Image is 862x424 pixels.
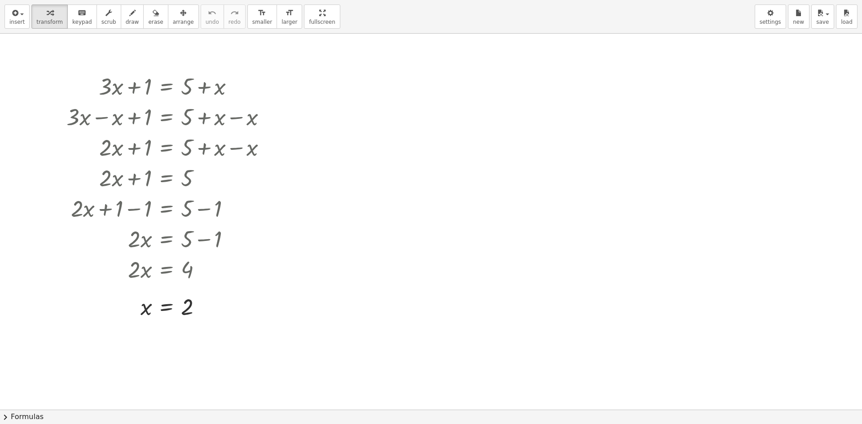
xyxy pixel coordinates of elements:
[252,19,272,25] span: smaller
[168,4,199,29] button: arrange
[277,4,302,29] button: format_sizelarger
[304,4,340,29] button: fullscreen
[258,8,266,18] i: format_size
[143,4,168,29] button: erase
[841,19,853,25] span: load
[31,4,68,29] button: transform
[309,19,335,25] span: fullscreen
[208,8,216,18] i: undo
[755,4,786,29] button: settings
[126,19,139,25] span: draw
[285,8,294,18] i: format_size
[148,19,163,25] span: erase
[97,4,121,29] button: scrub
[281,19,297,25] span: larger
[247,4,277,29] button: format_sizesmaller
[78,8,86,18] i: keyboard
[788,4,809,29] button: new
[4,4,30,29] button: insert
[67,4,97,29] button: keyboardkeypad
[793,19,804,25] span: new
[206,19,219,25] span: undo
[230,8,239,18] i: redo
[173,19,194,25] span: arrange
[836,4,858,29] button: load
[159,322,174,337] div: Apply the same math to both sides of the equation
[760,19,781,25] span: settings
[101,19,116,25] span: scrub
[201,4,224,29] button: undoundo
[811,4,834,29] button: save
[229,19,241,25] span: redo
[36,19,63,25] span: transform
[121,4,144,29] button: draw
[9,19,25,25] span: insert
[224,4,246,29] button: redoredo
[816,19,829,25] span: save
[72,19,92,25] span: keypad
